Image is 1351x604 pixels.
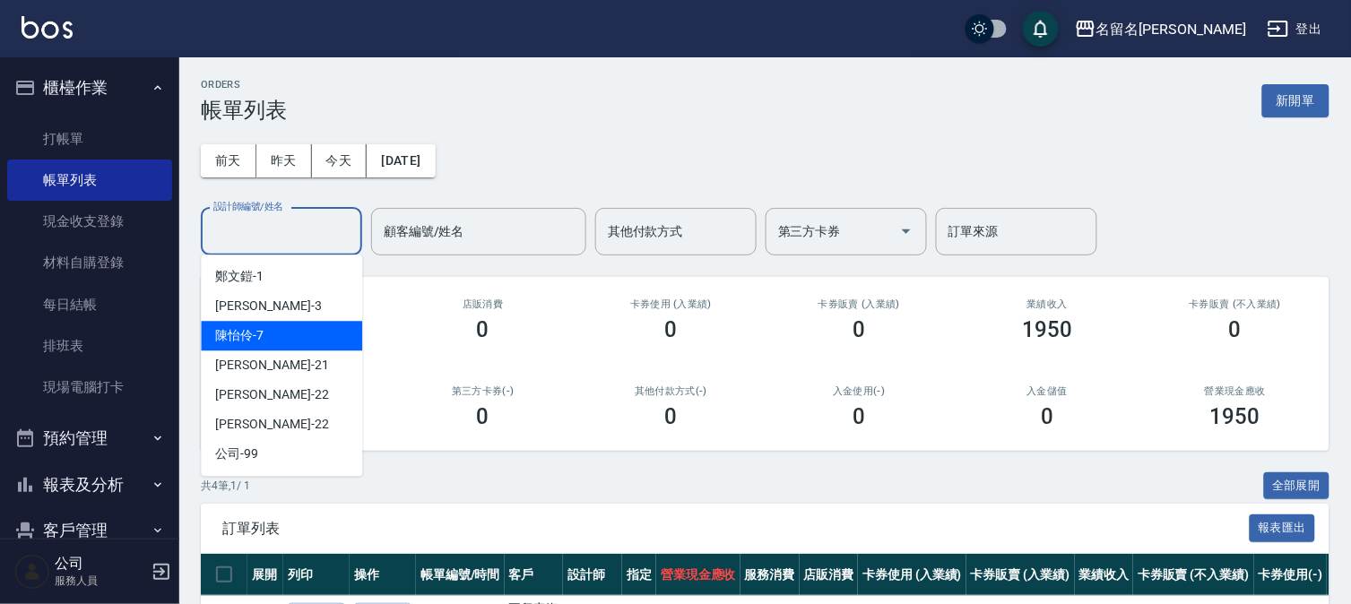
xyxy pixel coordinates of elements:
button: 登出 [1260,13,1329,46]
th: 客戶 [505,554,564,596]
h2: 卡券使用 (入業績) [599,298,744,310]
th: 帳單編號/時間 [416,554,505,596]
button: 報表及分析 [7,462,172,508]
h2: 其他付款方式(-) [599,385,744,397]
h3: 1950 [1210,404,1260,429]
h2: 營業現金應收 [1163,385,1308,397]
h5: 公司 [55,555,146,573]
img: Logo [22,16,73,39]
a: 打帳單 [7,118,172,160]
button: 新開單 [1262,84,1329,117]
h2: 卡券販賣 (入業績) [786,298,931,310]
span: [PERSON_NAME] -22 [215,385,328,404]
h2: 入金使用(-) [786,385,931,397]
a: 新開單 [1262,91,1329,108]
button: Open [892,217,921,246]
th: 卡券使用 (入業績) [858,554,966,596]
h3: 0 [1041,404,1053,429]
span: [PERSON_NAME] -3 [215,297,321,315]
button: [DATE] [367,144,435,177]
h3: 0 [665,404,678,429]
h3: 0 [853,317,865,342]
div: 名留名[PERSON_NAME] [1096,18,1246,40]
button: 預約管理 [7,415,172,462]
button: 今天 [312,144,368,177]
h2: 店販消費 [411,298,556,310]
th: 設計師 [563,554,622,596]
h2: 業績收入 [974,298,1120,310]
h2: ORDERS [201,79,287,91]
span: 鄭文鎧 -1 [215,267,264,286]
button: 前天 [201,144,256,177]
th: 店販消費 [800,554,859,596]
h3: 0 [1229,317,1242,342]
a: 現場電腦打卡 [7,367,172,408]
h3: 0 [665,317,678,342]
button: 名留名[PERSON_NAME] [1068,11,1253,47]
button: 昨天 [256,144,312,177]
button: 報表匯出 [1250,514,1316,542]
a: 排班表 [7,325,172,367]
span: 訂單列表 [222,520,1250,538]
a: 帳單列表 [7,160,172,201]
span: 陳怡伶 -7 [215,326,264,345]
p: 共 4 筆, 1 / 1 [201,478,250,494]
a: 現金收支登錄 [7,201,172,242]
h2: 卡券販賣 (不入業績) [1163,298,1308,310]
th: 指定 [622,554,656,596]
a: 報表匯出 [1250,519,1316,536]
p: 服務人員 [55,573,146,589]
th: 操作 [350,554,416,596]
button: 全部展開 [1264,472,1330,500]
img: Person [14,554,50,590]
label: 設計師編號/姓名 [213,200,283,213]
th: 營業現金應收 [656,554,740,596]
th: 卡券販賣 (入業績) [966,554,1075,596]
th: 列印 [283,554,350,596]
h2: 第三方卡券(-) [411,385,556,397]
button: save [1023,11,1059,47]
h3: 0 [477,317,489,342]
a: 每日結帳 [7,284,172,325]
th: 業績收入 [1075,554,1134,596]
button: 客戶管理 [7,507,172,554]
span: 公司 -99 [215,444,258,463]
th: 展開 [247,554,283,596]
h3: 0 [477,404,489,429]
button: 櫃檯作業 [7,65,172,111]
th: 服務消費 [740,554,800,596]
a: 材料自購登錄 [7,242,172,283]
h3: 帳單列表 [201,98,287,123]
h2: 入金儲值 [974,385,1120,397]
h3: 1950 [1022,317,1072,342]
th: 卡券販賣 (不入業績) [1133,554,1253,596]
span: [PERSON_NAME] -22 [215,415,328,434]
h3: 0 [853,404,865,429]
span: [PERSON_NAME] -21 [215,356,328,375]
th: 卡券使用(-) [1254,554,1328,596]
